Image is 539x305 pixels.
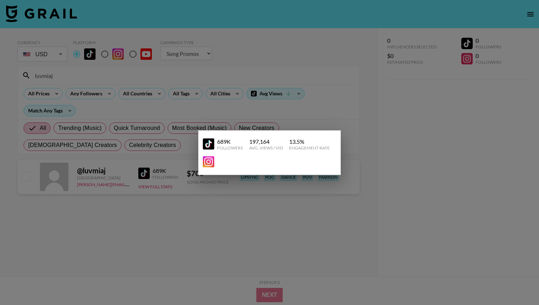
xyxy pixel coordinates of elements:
img: YouTube [203,156,214,167]
div: Avg. Views / Vid [249,145,283,150]
iframe: Drift Widget Chat Controller [503,269,530,296]
div: 13.5 % [289,138,330,145]
div: 197,164 [249,138,283,145]
div: Followers [217,145,243,150]
div: Engagement Rate [289,145,330,150]
img: YouTube [203,138,214,150]
div: 689K [217,138,243,145]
